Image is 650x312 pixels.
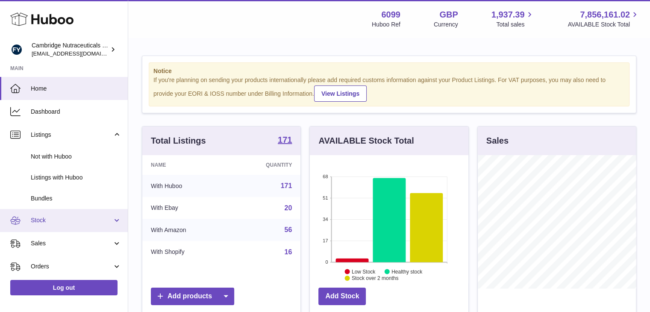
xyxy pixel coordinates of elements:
[568,9,640,29] a: 7,856,161.02 AVAILABLE Stock Total
[31,153,121,161] span: Not with Huboo
[151,135,206,147] h3: Total Listings
[31,216,112,224] span: Stock
[142,175,229,197] td: With Huboo
[323,217,328,222] text: 34
[323,174,328,179] text: 68
[391,268,423,274] text: Healthy stock
[285,204,292,212] a: 20
[31,239,112,247] span: Sales
[580,9,630,21] span: 7,856,161.02
[318,288,366,305] a: Add Stock
[229,155,301,175] th: Quantity
[142,219,229,241] td: With Amazon
[496,21,534,29] span: Total sales
[352,268,376,274] text: Low Stock
[381,9,400,21] strong: 6099
[151,288,234,305] a: Add products
[372,21,400,29] div: Huboo Ref
[568,21,640,29] span: AVAILABLE Stock Total
[285,248,292,256] a: 16
[434,21,458,29] div: Currency
[31,174,121,182] span: Listings with Huboo
[278,135,292,144] strong: 171
[31,262,112,271] span: Orders
[491,9,535,29] a: 1,937.39 Total sales
[10,280,118,295] a: Log out
[153,67,625,75] strong: Notice
[285,226,292,233] a: 56
[10,43,23,56] img: internalAdmin-6099@internal.huboo.com
[439,9,458,21] strong: GBP
[352,275,398,281] text: Stock over 2 months
[32,50,126,57] span: [EMAIL_ADDRESS][DOMAIN_NAME]
[31,194,121,203] span: Bundles
[314,85,367,102] a: View Listings
[326,259,328,265] text: 0
[153,76,625,102] div: If you're planning on sending your products internationally please add required customs informati...
[491,9,525,21] span: 1,937.39
[486,135,509,147] h3: Sales
[31,85,121,93] span: Home
[31,131,112,139] span: Listings
[323,238,328,243] text: 17
[142,155,229,175] th: Name
[142,197,229,219] td: With Ebay
[323,195,328,200] text: 51
[31,108,121,116] span: Dashboard
[281,182,292,189] a: 171
[32,41,109,58] div: Cambridge Nutraceuticals Ltd
[142,241,229,263] td: With Shopify
[278,135,292,146] a: 171
[318,135,414,147] h3: AVAILABLE Stock Total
